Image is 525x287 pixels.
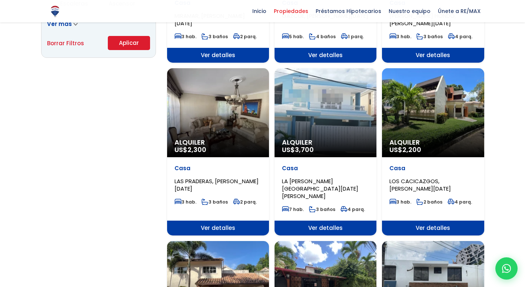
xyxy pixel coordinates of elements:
span: Ver detalles [167,48,269,63]
span: 1 parq. [341,33,364,40]
span: 2,300 [187,145,206,154]
a: Ver más [47,20,78,28]
a: Alquiler US$3,700 Casa LA [PERSON_NAME][GEOGRAPHIC_DATA][DATE][PERSON_NAME] 7 hab. 3 baños 4 parq... [275,68,376,235]
span: Únete a RE/MAX [434,6,484,17]
span: 3 hab. [389,33,411,40]
span: 3 hab. [175,199,196,205]
p: Casa [282,165,369,172]
span: Ver detalles [167,221,269,235]
span: 5 hab. [282,33,304,40]
span: US$ [389,145,421,154]
span: LAS PRADERAS, [PERSON_NAME][DATE] [175,177,259,192]
span: US$ [175,145,206,154]
span: 3 baños [202,199,228,205]
span: Préstamos Hipotecarios [312,6,385,17]
span: Alquiler [389,139,476,146]
span: 3 baños [309,206,335,212]
p: Casa [389,165,476,172]
a: Borrar Filtros [47,39,84,48]
span: 2,200 [402,145,421,154]
span: 4 parq. [340,206,365,212]
span: 4 baños [309,33,336,40]
span: Ver detalles [382,48,484,63]
span: 3,700 [295,145,314,154]
span: Ver detalles [275,221,376,235]
span: LA [PERSON_NAME][GEOGRAPHIC_DATA][DATE][PERSON_NAME] [282,177,358,200]
span: 3 baños [202,33,228,40]
span: 3 baños [416,33,443,40]
span: 2 parq. [233,33,257,40]
a: Alquiler US$2,200 Casa LOS CACICAZGOS, [PERSON_NAME][DATE] 3 hab. 2 baños 4 parq. Ver detalles [382,68,484,235]
button: Aplicar [108,36,150,50]
span: Ver más [47,20,72,28]
span: Alquiler [175,139,262,146]
span: LOS CACICAZGOS, [PERSON_NAME][DATE] [389,177,451,192]
span: 2 baños [416,199,442,205]
a: Alquiler US$2,300 Casa LAS PRADERAS, [PERSON_NAME][DATE] 3 hab. 3 baños 2 parq. Ver detalles [167,68,269,235]
span: 3 hab. [389,199,411,205]
span: Ver detalles [275,48,376,63]
span: Alquiler [282,139,369,146]
span: 4 parq. [448,33,472,40]
span: Inicio [249,6,270,17]
span: Nuestro equipo [385,6,434,17]
span: Ver detalles [382,221,484,235]
p: Casa [175,165,262,172]
span: US$ [282,145,314,154]
span: 4 parq. [448,199,472,205]
span: Propiedades [270,6,312,17]
span: 2 parq. [233,199,257,205]
img: Logo de REMAX [49,5,62,18]
span: 3 hab. [175,33,196,40]
span: 7 hab. [282,206,304,212]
